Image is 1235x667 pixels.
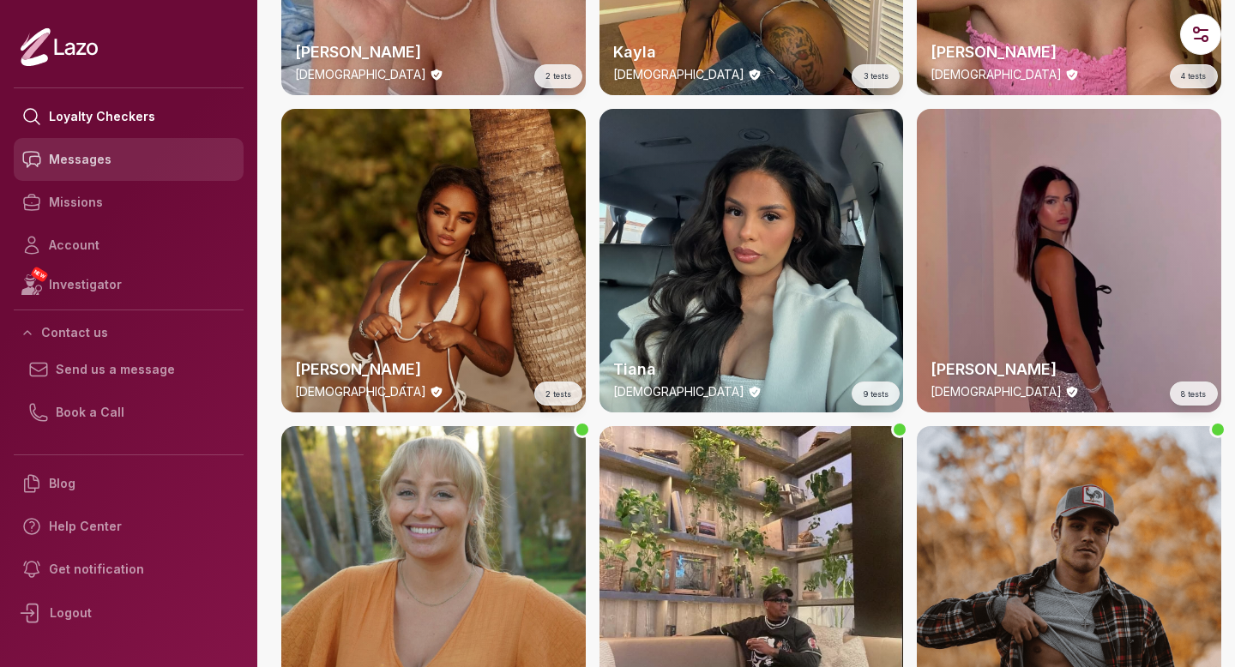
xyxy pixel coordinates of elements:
[281,109,586,413] img: checker
[14,348,244,448] div: Contact us
[864,70,889,82] span: 3 tests
[14,181,244,224] a: Missions
[14,317,244,348] button: Contact us
[14,267,244,303] a: NEWInvestigator
[931,383,1062,400] p: [DEMOGRAPHIC_DATA]
[21,348,237,391] a: Send us a message
[295,383,426,400] p: [DEMOGRAPHIC_DATA]
[21,391,237,434] a: Book a Call
[545,70,571,82] span: 2 tests
[14,224,244,267] a: Account
[613,358,890,382] h2: Tiana
[14,95,244,138] a: Loyalty Checkers
[599,109,904,413] img: checker
[295,66,426,83] p: [DEMOGRAPHIC_DATA]
[30,266,49,283] span: NEW
[545,388,571,400] span: 2 tests
[599,109,904,413] a: thumbcheckerTiana[DEMOGRAPHIC_DATA]9 tests
[14,548,244,591] a: Get notification
[14,505,244,548] a: Help Center
[295,358,572,382] h2: [PERSON_NAME]
[1181,388,1206,400] span: 8 tests
[14,591,244,635] div: Logout
[613,383,744,400] p: [DEMOGRAPHIC_DATA]
[1181,70,1206,82] span: 4 tests
[931,66,1062,83] p: [DEMOGRAPHIC_DATA]
[931,40,1208,64] h2: [PERSON_NAME]
[917,109,1221,413] a: thumbchecker[PERSON_NAME][DEMOGRAPHIC_DATA]8 tests
[281,109,586,413] a: thumbchecker[PERSON_NAME][DEMOGRAPHIC_DATA]2 tests
[864,388,889,400] span: 9 tests
[917,109,1221,413] img: checker
[613,66,744,83] p: [DEMOGRAPHIC_DATA]
[14,138,244,181] a: Messages
[931,358,1208,382] h2: [PERSON_NAME]
[295,40,572,64] h2: [PERSON_NAME]
[613,40,890,64] h2: Kayla
[14,462,244,505] a: Blog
